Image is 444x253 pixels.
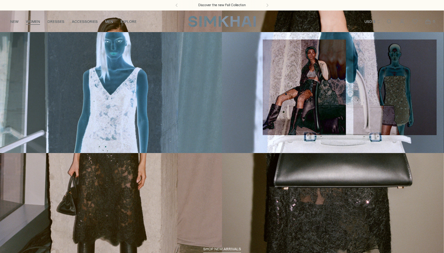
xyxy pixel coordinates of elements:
a: Discover the new Fall Collection [198,3,246,8]
a: WOMEN [26,15,40,28]
a: ACCESSORIES [72,15,98,28]
a: Wishlist [409,15,421,28]
a: Open search modal [383,15,395,28]
a: Open cart modal [422,15,434,28]
a: Go to the account page [396,15,408,28]
a: NEW [10,15,18,28]
a: EXPLORE [121,15,137,28]
a: SIMKHAI [188,15,256,27]
a: MEN [105,15,113,28]
a: DRESSES [47,15,64,28]
button: USD $ [364,15,381,28]
span: 0 [431,19,437,24]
